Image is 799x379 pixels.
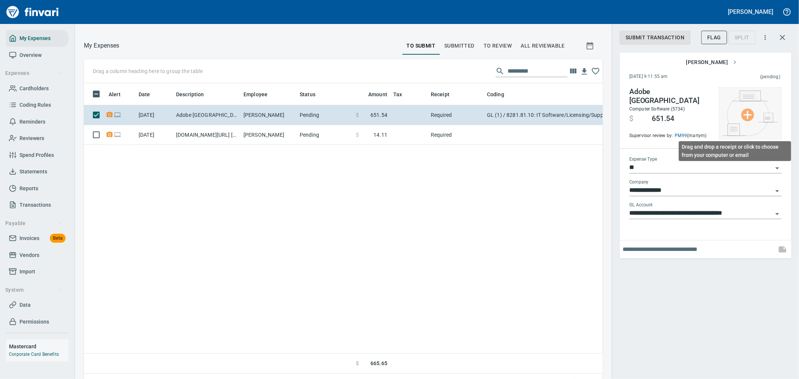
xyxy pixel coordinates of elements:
[428,105,484,125] td: Required
[139,90,150,99] span: Date
[487,90,514,99] span: Coding
[629,106,685,112] span: Computer Software (5734)
[6,97,69,113] a: Coding Rules
[757,29,774,46] button: More
[19,200,51,210] span: Transactions
[19,84,49,93] span: Cardholders
[370,111,387,119] span: 651.54
[356,360,359,367] span: $
[701,31,727,45] button: Flag
[373,131,387,139] span: 14.11
[19,317,49,327] span: Permissions
[774,240,792,258] span: This records your note into the expense
[240,105,297,125] td: [PERSON_NAME]
[6,130,69,147] a: Reviewers
[114,112,121,117] span: Online transaction
[6,197,69,213] a: Transactions
[93,67,203,75] p: Drag a column heading here to group the table
[4,3,61,21] img: Finvari
[19,234,39,243] span: Invoices
[2,66,65,80] button: Expenses
[176,90,214,99] span: Description
[300,90,315,99] span: Status
[114,132,121,137] span: Online transaction
[6,313,69,330] a: Permissions
[579,37,603,55] button: Show transactions within a particular date range
[629,132,711,140] span: Supervisor review by: (martym)
[620,31,690,45] button: Submit Transaction
[5,285,62,295] span: System
[714,73,780,81] span: (pending)
[19,151,54,160] span: Spend Profiles
[428,125,484,145] td: Required
[19,51,42,60] span: Overview
[728,8,773,16] h5: [PERSON_NAME]
[431,90,459,99] span: Receipt
[772,163,783,173] button: Open
[173,125,240,145] td: [DOMAIN_NAME][URL] [PHONE_NUMBER] [GEOGRAPHIC_DATA]
[109,90,121,99] span: Alert
[106,132,114,137] span: Receipt Required
[6,163,69,180] a: Statements
[358,90,387,99] span: Amount
[19,100,51,110] span: Coding Rules
[686,58,737,67] span: [PERSON_NAME]
[5,219,62,228] span: Payable
[407,41,436,51] span: To Submit
[136,125,173,145] td: [DATE]
[19,34,51,43] span: My Expenses
[9,342,69,351] h6: Mastercard
[521,41,565,51] span: All Reviewable
[626,33,684,42] span: Submit Transaction
[487,90,504,99] span: Coding
[176,90,204,99] span: Description
[356,111,359,119] span: $
[300,90,325,99] span: Status
[673,133,687,138] a: PM99
[444,41,475,51] span: Submitted
[484,105,671,125] td: GL (1) / 8281.81.10: IT Software/Licensing/Support
[109,90,130,99] span: Alert
[19,117,45,127] span: Reminders
[6,297,69,313] a: Data
[84,41,119,50] p: My Expenses
[6,263,69,280] a: Import
[683,55,740,69] button: [PERSON_NAME]
[431,90,450,99] span: Receipt
[568,66,579,77] button: Choose columns to display
[19,251,39,260] span: Vendors
[6,30,69,47] a: My Expenses
[2,216,65,230] button: Payable
[6,113,69,130] a: Reminders
[356,131,359,139] span: $
[629,87,711,105] h4: Adobe [GEOGRAPHIC_DATA]
[6,47,69,64] a: Overview
[19,134,44,143] span: Reviewers
[5,69,62,78] span: Expenses
[707,33,721,42] span: Flag
[6,180,69,197] a: Reports
[629,180,649,185] label: Company
[6,80,69,97] a: Cardholders
[50,234,66,243] span: Beta
[173,105,240,125] td: Adobe [GEOGRAPHIC_DATA]
[19,267,35,276] span: Import
[243,90,277,99] span: Employee
[297,105,353,125] td: Pending
[297,125,353,145] td: Pending
[240,125,297,145] td: [PERSON_NAME]
[772,186,783,196] button: Open
[652,114,674,123] span: 651.54
[590,66,601,77] button: Click to remember these column choices
[484,41,512,51] span: To Review
[19,167,47,176] span: Statements
[726,6,775,18] button: [PERSON_NAME]
[729,34,756,40] div: Transaction still pending, cannot split yet. It usually takes 2-3 days for a merchant to settle a...
[19,184,38,193] span: Reports
[6,230,69,247] a: InvoicesBeta
[6,147,69,164] a: Spend Profiles
[2,283,65,297] button: System
[84,41,119,50] nav: breadcrumb
[370,360,387,367] span: 665.65
[6,247,69,264] a: Vendors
